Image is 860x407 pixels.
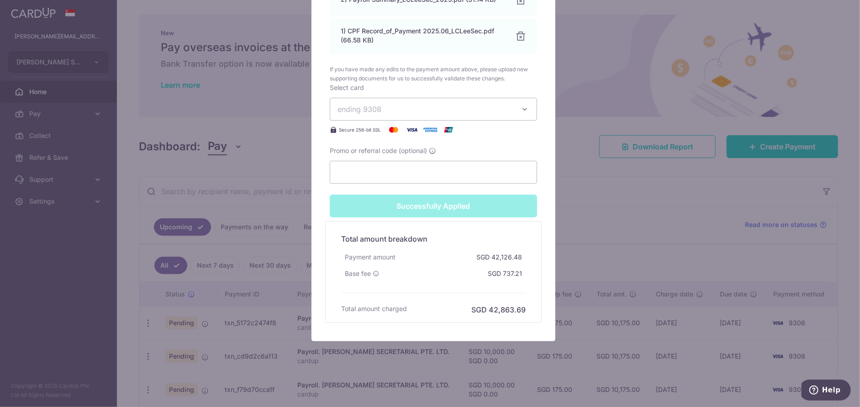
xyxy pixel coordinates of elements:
span: Promo or referral code (optional) [330,146,427,155]
button: ending 9308 [330,98,537,121]
div: 1) CPF Record_of_Payment 2025.06_LCLeeSec.pdf (66.58 KB) [341,26,504,45]
img: UnionPay [439,124,458,135]
label: Select card [330,83,364,92]
img: Visa [403,124,421,135]
h6: SGD 42,863.69 [471,304,526,315]
h5: Total amount breakdown [341,233,526,244]
span: Secure 256-bit SSL [339,126,381,133]
div: SGD 42,126.48 [473,249,526,265]
div: SGD 737.21 [484,265,526,282]
div: Payment amount [341,249,399,265]
span: If you have made any edits to the payment amount above, please upload new supporting documents fo... [330,65,537,83]
h6: Total amount charged [341,304,407,313]
iframe: Opens a widget where you can find more information [802,380,851,402]
span: ending 9308 [338,105,381,114]
img: Mastercard [385,124,403,135]
img: American Express [421,124,439,135]
span: Base fee [345,269,371,278]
